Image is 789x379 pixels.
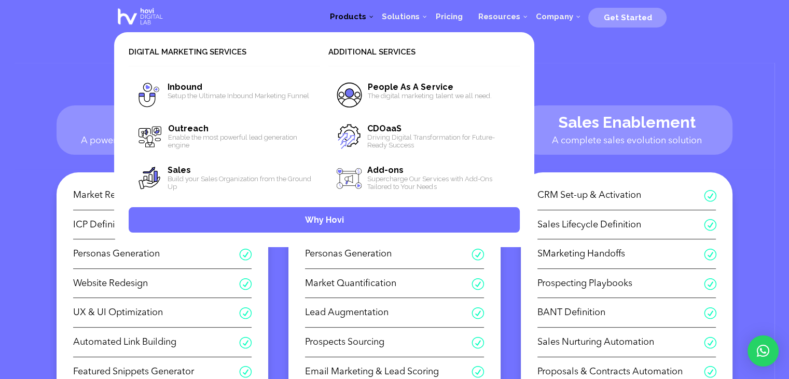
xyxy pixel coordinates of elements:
[305,334,472,350] span: Prospects Sourcing
[382,12,420,21] span: Solutions
[168,124,209,133] span: Outreach
[368,82,453,92] span: People As A Service
[528,1,580,32] a: Company
[478,12,520,21] span: Resources
[703,336,716,348] span: R
[129,47,320,66] span: Digital Marketing Services
[239,336,252,348] span: R
[328,74,520,116] a: People As A Service The digital marketing talent we all need.
[322,1,374,32] a: Products
[168,165,191,175] span: Sales
[328,116,520,157] a: CDOaaS Driving Digital Transformation for Future-Ready Success
[537,217,704,233] span: Sales Lifecycle Definition
[367,165,404,175] span: Add-ons
[703,366,716,377] span: R
[537,187,704,204] span: CRM Set-up & Activation
[328,157,520,199] a: Add-ons Supercharge Our Services with Add-Ons Tailored to Your Needs
[168,92,312,100] span: Setup the Ultimate Inbound Marketing Funnel
[435,12,462,21] span: Pricing
[73,246,240,262] span: Personas Generation
[129,74,320,116] a: Inbound Setup the Ultimate Inbound Marketing Funnel
[472,366,484,377] span: R
[588,9,667,24] a: Get Started
[73,217,240,233] span: ICP Definition
[537,305,704,321] span: BANT Definition
[603,13,652,22] span: Get Started
[427,1,470,32] a: Pricing
[330,12,366,21] span: Products
[168,82,202,92] span: Inbound
[472,248,484,260] span: R
[703,278,716,290] span: R
[558,113,696,131] span: Sales Enablement
[367,175,512,191] span: Supercharge Our Services with Add-Ons Tailored to Your Needs
[367,133,512,149] span: Driving Digital Transformation for Future-Ready Success
[239,366,252,377] span: R
[81,136,244,145] span: A powerful inbound marketing solution
[472,278,484,290] span: R
[703,248,716,260] span: R
[239,307,252,319] span: R
[552,136,702,145] span: A complete sales evolution solution
[305,276,472,292] span: Market Quantification
[472,307,484,319] span: R
[73,305,240,321] span: UX & UI Optimization
[129,116,320,157] a: Outreach Enable the most powerful lead generation engine
[703,189,716,201] span: R
[305,246,472,262] span: Personas Generation
[472,336,484,348] span: R
[367,124,402,133] span: CDOaaS
[305,305,472,321] span: Lead Augmentation
[470,1,528,32] a: Resources
[239,278,252,290] span: R
[703,219,716,231] span: R
[129,157,320,199] a: Sales Build your Sales Organization from the Ground Up
[535,12,573,21] span: Company
[305,215,344,225] span: Why Hovi
[328,47,520,66] span: Additional Services
[537,276,704,292] span: Prospecting Playbooks
[368,92,512,100] span: The digital marketing talent we all need.
[703,307,716,319] span: R
[168,133,312,149] span: Enable the most powerful lead generation engine
[374,1,427,32] a: Solutions
[73,187,240,204] span: Market Research
[168,175,312,191] span: Build your Sales Organization from the Ground Up
[239,248,252,260] span: R
[129,207,520,233] a: Why Hovi
[73,334,240,350] span: Automated Link Building
[73,276,240,292] span: Website Redesign
[537,246,704,262] span: SMarketing Handoffs
[537,334,704,350] span: Sales Nurturing Automation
